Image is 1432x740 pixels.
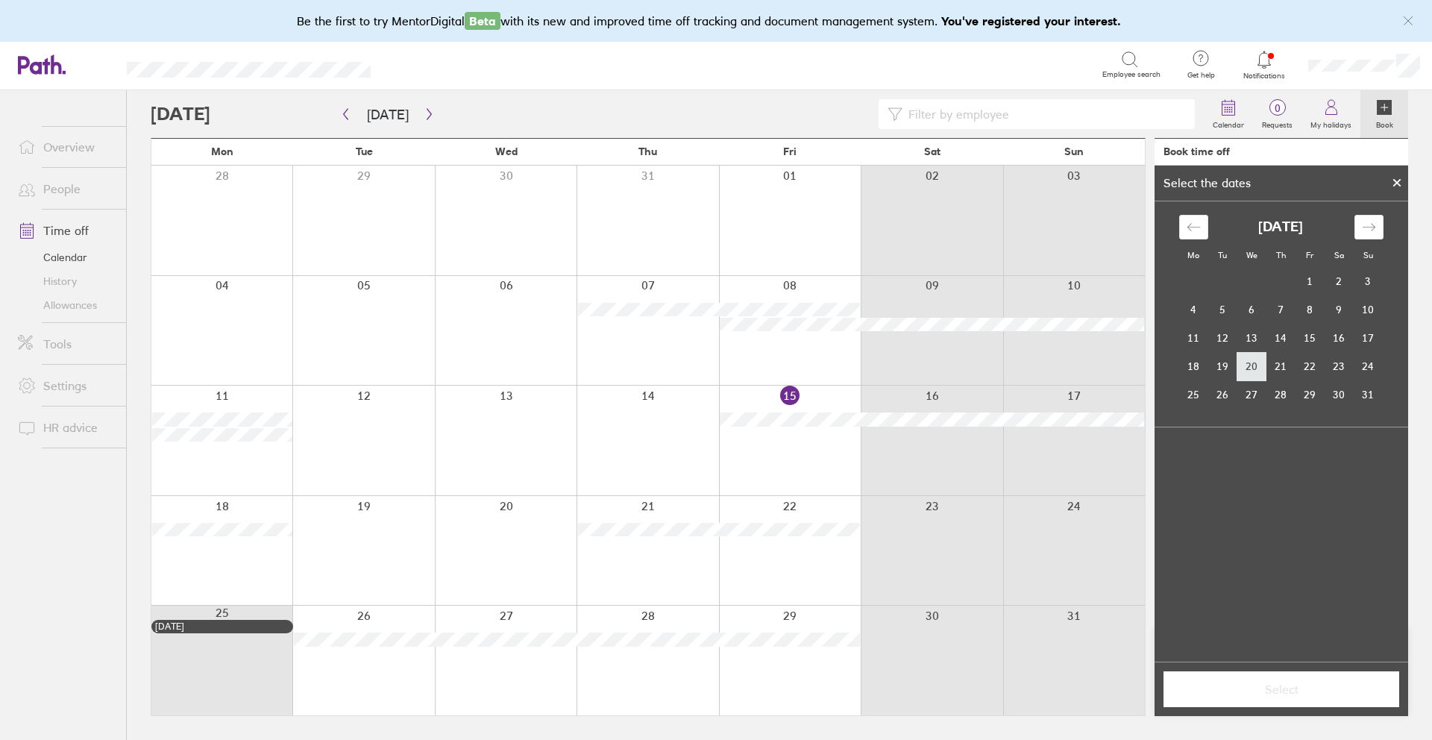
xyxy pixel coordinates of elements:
[356,145,373,157] span: Tue
[1266,352,1296,380] td: Choose Thursday, August 21, 2025 as your check-in date. It’s available.
[941,13,1121,28] b: You've registered your interest.
[6,413,126,442] a: HR advice
[1325,295,1354,324] td: Choose Saturday, August 9, 2025 as your check-in date. It’s available.
[1258,219,1303,235] strong: [DATE]
[1266,324,1296,352] td: Choose Thursday, August 14, 2025 as your check-in date. It’s available.
[1367,116,1402,130] label: Book
[465,12,500,30] span: Beta
[1253,102,1301,114] span: 0
[1163,201,1400,427] div: Calendar
[902,100,1186,128] input: Filter by employee
[1325,380,1354,409] td: Choose Saturday, August 30, 2025 as your check-in date. It’s available.
[783,145,797,157] span: Fri
[1253,90,1301,138] a: 0Requests
[1187,250,1199,260] small: Mo
[6,216,126,245] a: Time off
[1204,90,1253,138] a: Calendar
[1163,145,1230,157] div: Book time off
[411,57,449,71] div: Search
[1174,683,1389,696] span: Select
[6,132,126,162] a: Overview
[1179,380,1208,409] td: Choose Monday, August 25, 2025 as your check-in date. It’s available.
[1208,295,1237,324] td: Choose Tuesday, August 5, 2025 as your check-in date. It’s available.
[1155,176,1260,189] div: Select the dates
[1325,267,1354,295] td: Choose Saturday, August 2, 2025 as your check-in date. It’s available.
[1163,671,1399,707] button: Select
[6,269,126,293] a: History
[1237,352,1266,380] td: Choose Wednesday, August 20, 2025 as your check-in date. It’s available.
[1301,90,1360,138] a: My holidays
[1102,70,1161,79] span: Employee search
[1179,324,1208,352] td: Choose Monday, August 11, 2025 as your check-in date. It’s available.
[155,621,289,632] div: [DATE]
[1179,352,1208,380] td: Choose Monday, August 18, 2025 as your check-in date. It’s available.
[297,12,1136,30] div: Be the first to try MentorDigital with its new and improved time off tracking and document manage...
[1296,324,1325,352] td: Choose Friday, August 15, 2025 as your check-in date. It’s available.
[1266,380,1296,409] td: Choose Thursday, August 28, 2025 as your check-in date. It’s available.
[6,371,126,401] a: Settings
[6,329,126,359] a: Tools
[6,293,126,317] a: Allowances
[1177,71,1225,80] span: Get help
[1179,215,1208,239] div: Move backward to switch to the previous month.
[1179,295,1208,324] td: Choose Monday, August 4, 2025 as your check-in date. It’s available.
[1354,215,1384,239] div: Move forward to switch to the next month.
[495,145,518,157] span: Wed
[1296,295,1325,324] td: Choose Friday, August 8, 2025 as your check-in date. It’s available.
[1301,116,1360,130] label: My holidays
[1334,250,1344,260] small: Sa
[1354,295,1383,324] td: Choose Sunday, August 10, 2025 as your check-in date. It’s available.
[1276,250,1286,260] small: Th
[1354,352,1383,380] td: Choose Sunday, August 24, 2025 as your check-in date. It’s available.
[1237,324,1266,352] td: Choose Wednesday, August 13, 2025 as your check-in date. It’s available.
[1325,324,1354,352] td: Choose Saturday, August 16, 2025 as your check-in date. It’s available.
[1240,49,1289,81] a: Notifications
[1354,267,1383,295] td: Choose Sunday, August 3, 2025 as your check-in date. It’s available.
[1208,380,1237,409] td: Choose Tuesday, August 26, 2025 as your check-in date. It’s available.
[1204,116,1253,130] label: Calendar
[1266,295,1296,324] td: Choose Thursday, August 7, 2025 as your check-in date. It’s available.
[1246,250,1257,260] small: We
[1354,380,1383,409] td: Choose Sunday, August 31, 2025 as your check-in date. It’s available.
[1296,267,1325,295] td: Choose Friday, August 1, 2025 as your check-in date. It’s available.
[924,145,940,157] span: Sat
[355,102,421,127] button: [DATE]
[1237,380,1266,409] td: Choose Wednesday, August 27, 2025 as your check-in date. It’s available.
[1237,295,1266,324] td: Choose Wednesday, August 6, 2025 as your check-in date. It’s available.
[1306,250,1313,260] small: Fr
[1325,352,1354,380] td: Choose Saturday, August 23, 2025 as your check-in date. It’s available.
[1253,116,1301,130] label: Requests
[638,145,657,157] span: Thu
[1360,90,1408,138] a: Book
[1208,352,1237,380] td: Choose Tuesday, August 19, 2025 as your check-in date. It’s available.
[1296,380,1325,409] td: Choose Friday, August 29, 2025 as your check-in date. It’s available.
[1240,72,1289,81] span: Notifications
[1363,250,1373,260] small: Su
[6,174,126,204] a: People
[6,245,126,269] a: Calendar
[1354,324,1383,352] td: Choose Sunday, August 17, 2025 as your check-in date. It’s available.
[1296,352,1325,380] td: Choose Friday, August 22, 2025 as your check-in date. It’s available.
[1218,250,1227,260] small: Tu
[211,145,233,157] span: Mon
[1208,324,1237,352] td: Choose Tuesday, August 12, 2025 as your check-in date. It’s available.
[1064,145,1084,157] span: Sun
